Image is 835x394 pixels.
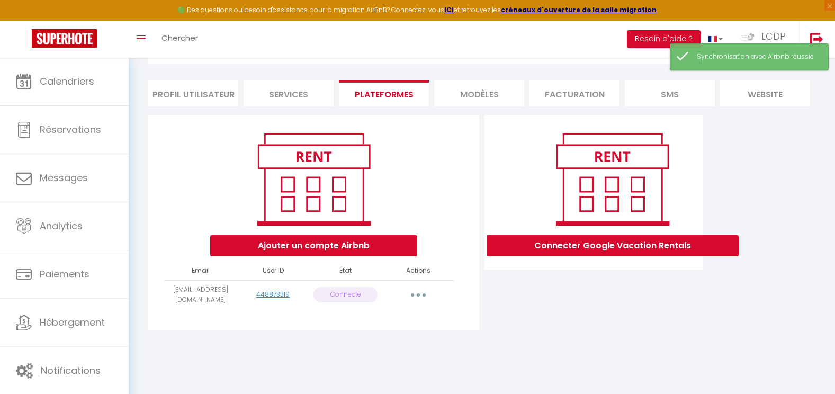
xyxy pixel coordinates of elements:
a: créneaux d'ouverture de la salle migration [501,5,657,14]
button: Ouvrir le widget de chat LiveChat [8,4,40,36]
span: Hébergement [40,316,105,329]
th: User ID [237,262,309,280]
li: Plateformes [339,80,429,106]
th: Email [164,262,237,280]
p: Connecté [313,287,378,302]
a: ICI [444,5,454,14]
span: Chercher [161,32,198,43]
th: État [309,262,382,280]
button: Ajouter un compte Airbnb [210,235,417,256]
li: SMS [625,80,715,106]
img: Super Booking [32,29,97,48]
img: rent.png [545,128,680,230]
span: Notifications [41,364,101,377]
li: website [720,80,810,106]
th: Actions [382,262,454,280]
img: logout [810,32,823,46]
td: [EMAIL_ADDRESS][DOMAIN_NAME] [164,280,237,309]
button: Connecter Google Vacation Rentals [487,235,739,256]
div: Synchronisation avec Airbnb réussie [697,52,818,62]
a: ... LCDP [731,21,799,58]
a: Chercher [154,21,206,58]
span: Messages [40,171,88,184]
a: 448873319 [256,290,290,299]
li: MODÈLES [434,80,524,106]
span: Calendriers [40,75,94,88]
img: rent.png [246,128,381,230]
span: Réservations [40,123,101,136]
li: Profil Utilisateur [148,80,238,106]
img: ... [739,31,755,42]
li: Facturation [529,80,619,106]
li: Services [244,80,334,106]
span: Analytics [40,219,83,232]
span: Paiements [40,267,89,281]
span: LCDP [761,30,786,43]
button: Besoin d'aide ? [627,30,701,48]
